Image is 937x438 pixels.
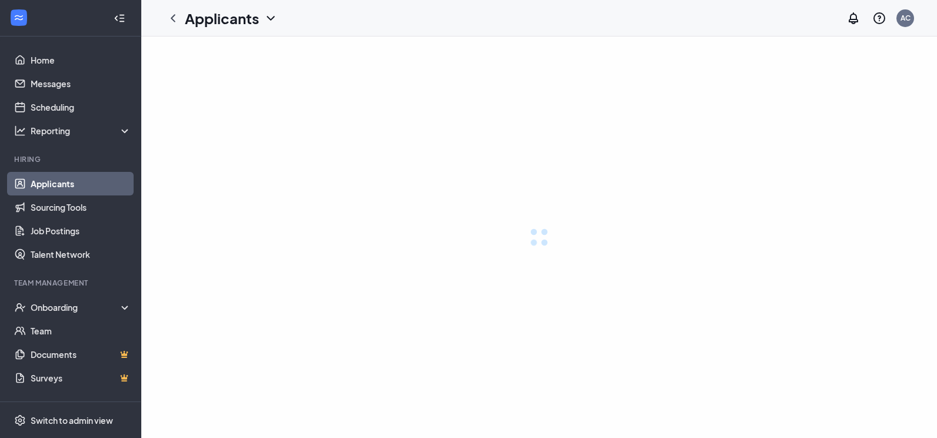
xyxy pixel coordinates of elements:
[14,278,129,288] div: Team Management
[31,48,131,72] a: Home
[31,366,131,390] a: SurveysCrown
[872,11,886,25] svg: QuestionInfo
[31,343,131,366] a: DocumentsCrown
[14,154,129,164] div: Hiring
[31,125,132,137] div: Reporting
[31,219,131,243] a: Job Postings
[14,301,26,313] svg: UserCheck
[166,11,180,25] svg: ChevronLeft
[185,8,259,28] h1: Applicants
[31,172,131,195] a: Applicants
[31,243,131,266] a: Talent Network
[31,195,131,219] a: Sourcing Tools
[14,414,26,426] svg: Settings
[31,301,121,313] div: Onboarding
[114,12,125,24] svg: Collapse
[14,125,26,137] svg: Analysis
[901,13,911,23] div: AC
[31,72,131,95] a: Messages
[846,11,860,25] svg: Notifications
[31,95,131,119] a: Scheduling
[264,11,278,25] svg: ChevronDown
[13,12,25,24] svg: WorkstreamLogo
[31,319,131,343] a: Team
[31,414,113,426] div: Switch to admin view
